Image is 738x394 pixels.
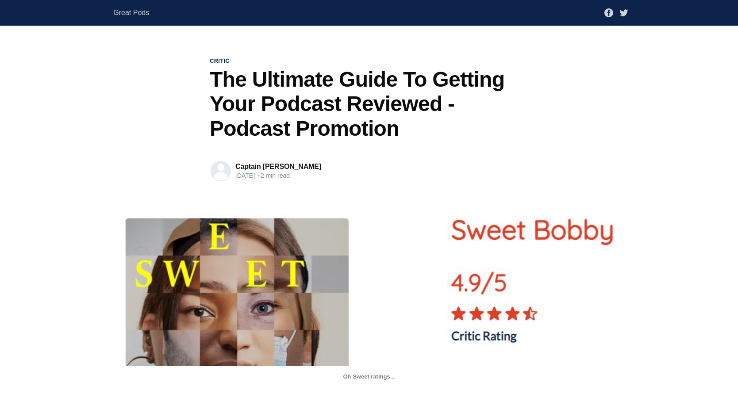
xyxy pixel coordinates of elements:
a: Great Pods [113,5,149,21]
span: 2 min read [257,172,290,179]
a: Captain [PERSON_NAME] [235,163,321,170]
a: Facebook [604,8,613,16]
h1: The Ultimate Guide To Getting Your Podcast Reviewed - Podcast Promotion [210,67,528,141]
span: • [258,172,260,180]
time: [DATE] [235,172,255,179]
img: The Ultimate Guide To Getting Your Podcast Reviewed - Podcast Promotion [104,206,634,366]
figcaption: Oh Sweet ratings... [104,366,634,381]
a: critic [210,57,230,65]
